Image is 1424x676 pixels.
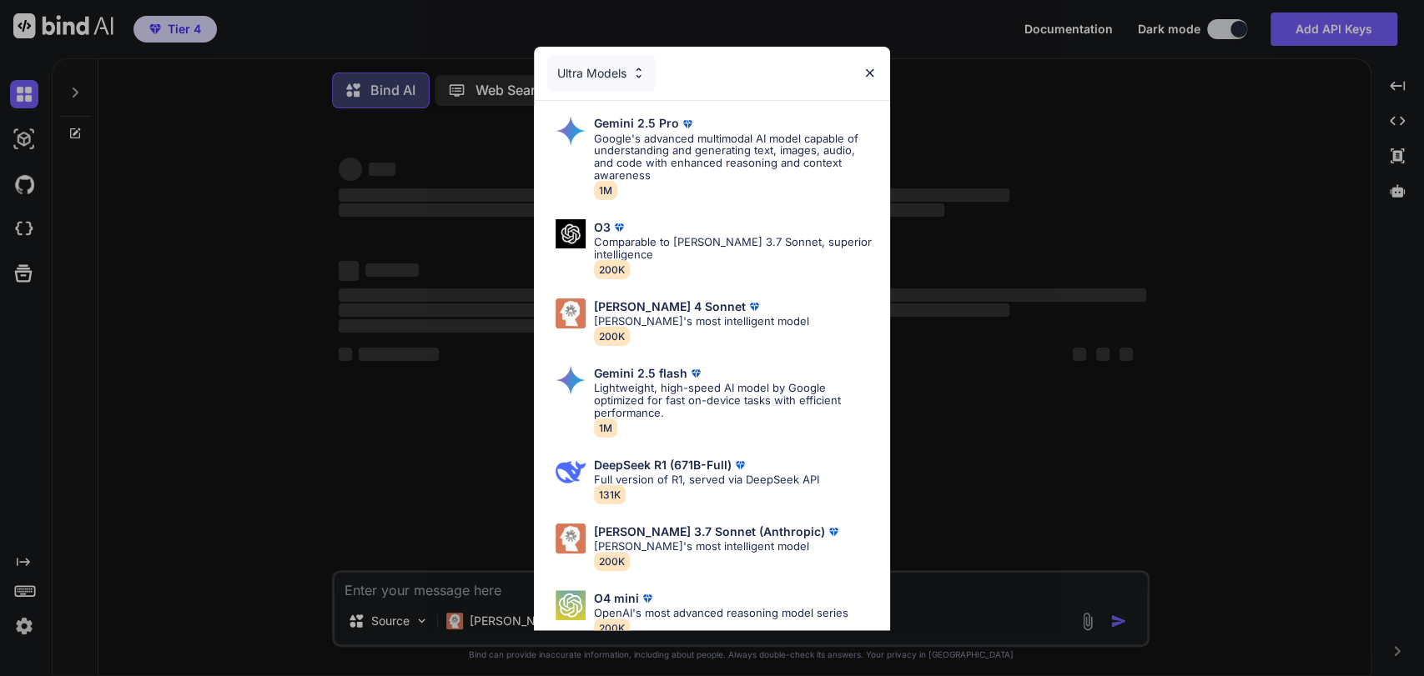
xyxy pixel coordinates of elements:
span: 200K [594,260,630,279]
img: Pick Models [631,66,646,80]
p: [PERSON_NAME] 3.7 Sonnet (Anthropic) [594,525,825,538]
p: O4 mini [594,592,639,605]
p: DeepSeek R1 (671B-Full) [594,458,732,472]
p: Google's advanced multimodal AI model capable of understanding and generating text, images, audio... [594,133,877,183]
p: [PERSON_NAME]'s most intelligent model [594,540,842,553]
span: 1M [594,181,617,200]
p: Gemini 2.5 Pro [594,117,679,130]
img: premium [679,116,696,133]
img: premium [687,365,704,382]
p: [PERSON_NAME]'s most intelligent model [594,315,809,328]
p: O3 [594,221,611,234]
img: premium [732,457,748,473]
img: Pick Models [556,219,586,248]
img: premium [825,523,842,540]
p: Gemini 2.5 flash [594,367,687,380]
img: Pick Models [556,457,586,487]
span: 131K [594,485,626,504]
p: Full version of R1, served via DeepSeek API [594,473,819,486]
p: [PERSON_NAME] 4 Sonnet [594,300,746,313]
div: Ultra Models [547,55,656,92]
img: Pick Models [556,298,586,328]
img: Pick Models [556,590,586,620]
img: premium [746,298,762,315]
p: OpenAI's most advanced reasoning model series [594,607,848,619]
span: 200K [594,552,630,571]
img: premium [611,219,627,236]
img: Pick Models [556,116,586,146]
span: 1M [594,418,617,438]
p: Comparable to [PERSON_NAME] 3.7 Sonnet, superior intelligence [594,236,877,261]
span: 200K [594,618,630,638]
img: Pick Models [556,365,586,395]
img: Pick Models [556,523,586,553]
img: premium [639,590,656,607]
p: Lightweight, high-speed AI model by Google optimized for fast on-device tasks with efficient perf... [594,382,877,419]
span: 200K [594,327,630,346]
img: close [863,66,877,80]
